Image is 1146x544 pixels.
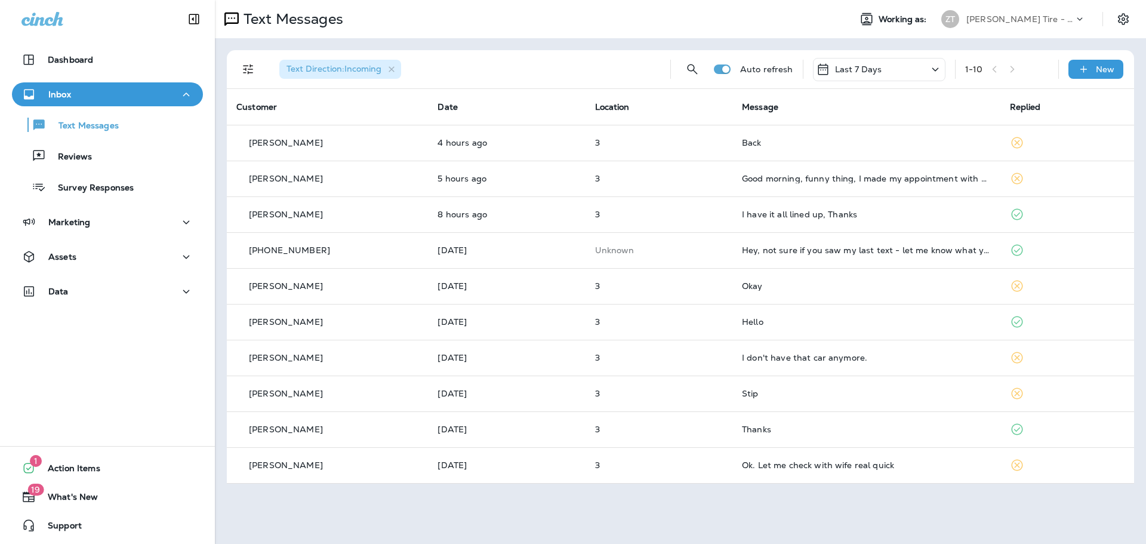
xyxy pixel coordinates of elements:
p: Aug 17, 2025 02:39 PM [438,317,575,327]
span: 3 [595,281,600,291]
div: Stip [742,389,991,398]
span: 3 [595,316,600,327]
p: This customer does not have a last location and the phone number they messaged is not assigned to... [595,245,723,255]
div: Hey, not sure if you saw my last text - let me know what you think [742,245,991,255]
span: Working as: [879,14,929,24]
span: Message [742,102,778,112]
p: [PERSON_NAME] [249,317,323,327]
span: Action Items [36,463,100,478]
p: Data [48,287,69,296]
p: Aug 21, 2025 11:46 AM [438,174,575,183]
p: Inbox [48,90,71,99]
span: 3 [595,388,600,399]
button: Search Messages [680,57,704,81]
p: [PHONE_NUMBER] [249,245,330,255]
p: [PERSON_NAME] [249,460,323,470]
button: Survey Responses [12,174,203,199]
span: 19 [27,484,44,496]
div: I have it all lined up, Thanks [742,210,991,219]
p: Aug 16, 2025 10:20 AM [438,389,575,398]
span: Location [595,102,630,112]
p: Text Messages [239,10,343,28]
p: Survey Responses [46,183,134,194]
button: Assets [12,245,203,269]
div: Back [742,138,991,147]
button: 19What's New [12,485,203,509]
p: Reviews [46,152,92,163]
p: Aug 20, 2025 04:14 PM [438,245,575,255]
p: [PERSON_NAME] [249,425,323,434]
button: Filters [236,57,260,81]
button: Dashboard [12,48,203,72]
button: Marketing [12,210,203,234]
p: [PERSON_NAME] [249,174,323,183]
p: New [1096,64,1114,74]
p: Aug 15, 2025 12:34 PM [438,460,575,470]
p: Auto refresh [740,64,793,74]
span: 3 [595,352,600,363]
p: Aug 15, 2025 01:41 PM [438,425,575,434]
span: What's New [36,492,98,506]
button: Text Messages [12,112,203,137]
span: Date [438,102,458,112]
div: Text Direction:Incoming [279,60,401,79]
div: Ok. Let me check with wife real quick [742,460,991,470]
p: Marketing [48,217,90,227]
button: Inbox [12,82,203,106]
span: 3 [595,137,600,148]
p: [PERSON_NAME] [249,210,323,219]
p: Aug 17, 2025 11:44 AM [438,353,575,362]
span: 3 [595,424,600,435]
div: Good morning, funny thing, I made my appointment with a different Ziegler Tire shop. Fortunately ... [742,174,991,183]
button: Data [12,279,203,303]
button: Settings [1113,8,1134,30]
span: Support [36,521,82,535]
p: Last 7 Days [835,64,882,74]
div: 1 - 10 [965,64,983,74]
div: ZT [941,10,959,28]
div: Hello [742,317,991,327]
button: 1Action Items [12,456,203,480]
span: Replied [1010,102,1041,112]
p: Assets [48,252,76,262]
span: Text Direction : Incoming [286,63,381,74]
p: [PERSON_NAME] [249,281,323,291]
div: I don't have that car anymore. [742,353,991,362]
span: 1 [30,455,42,467]
p: [PERSON_NAME] [249,389,323,398]
p: Dashboard [48,55,93,64]
div: Thanks [742,425,991,434]
p: [PERSON_NAME] [249,138,323,147]
span: 3 [595,209,600,220]
button: Support [12,514,203,537]
p: Aug 18, 2025 09:23 AM [438,281,575,291]
div: Okay [742,281,991,291]
span: Customer [236,102,277,112]
button: Collapse Sidebar [177,7,211,31]
button: Reviews [12,143,203,168]
span: 3 [595,173,600,184]
span: 3 [595,460,600,471]
p: Aug 21, 2025 12:47 PM [438,138,575,147]
p: [PERSON_NAME] Tire - [GEOGRAPHIC_DATA] [966,14,1074,24]
p: Aug 21, 2025 08:41 AM [438,210,575,219]
p: Text Messages [47,121,119,132]
p: [PERSON_NAME] [249,353,323,362]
